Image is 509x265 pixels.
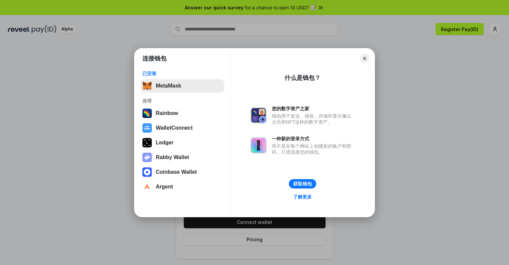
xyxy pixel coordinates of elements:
button: MetaMask [140,79,224,93]
div: 而不是在每个网站上创建新的账户和密码，只需连接您的钱包。 [272,143,355,155]
div: 获取钱包 [293,181,312,187]
button: Ledger [140,136,224,149]
div: 什么是钱包？ [285,74,321,82]
img: svg+xml,%3Csvg%20xmlns%3D%22http%3A%2F%2Fwww.w3.org%2F2000%2Fsvg%22%20fill%3D%22none%22%20viewBox... [250,137,267,153]
div: Rabby Wallet [156,154,189,160]
img: svg+xml,%3Csvg%20xmlns%3D%22http%3A%2F%2Fwww.w3.org%2F2000%2Fsvg%22%20fill%3D%22none%22%20viewBox... [142,153,152,162]
button: WalletConnect [140,121,224,135]
div: Rainbow [156,110,178,116]
img: svg+xml,%3Csvg%20fill%3D%22none%22%20height%3D%2233%22%20viewBox%3D%220%200%2035%2033%22%20width%... [142,81,152,91]
button: 获取钱包 [289,179,316,188]
img: svg+xml,%3Csvg%20width%3D%2228%22%20height%3D%2228%22%20viewBox%3D%220%200%2028%2028%22%20fill%3D... [142,167,152,177]
button: Rabby Wallet [140,151,224,164]
div: 了解更多 [293,194,312,200]
div: Argent [156,184,173,190]
div: 钱包用于发送、接收、存储和显示像以太坊和NFT这样的数字资产。 [272,113,355,125]
h1: 连接钱包 [142,54,166,62]
button: Argent [140,180,224,193]
div: 推荐 [142,98,222,104]
img: svg+xml,%3Csvg%20width%3D%22120%22%20height%3D%22120%22%20viewBox%3D%220%200%20120%20120%22%20fil... [142,109,152,118]
div: MetaMask [156,83,181,89]
div: WalletConnect [156,125,193,131]
img: svg+xml,%3Csvg%20xmlns%3D%22http%3A%2F%2Fwww.w3.org%2F2000%2Fsvg%22%20width%3D%2228%22%20height%3... [142,138,152,147]
button: Rainbow [140,107,224,120]
div: Coinbase Wallet [156,169,197,175]
div: 您的数字资产之家 [272,106,355,112]
div: 一种新的登录方式 [272,136,355,142]
button: Coinbase Wallet [140,165,224,179]
img: svg+xml,%3Csvg%20width%3D%2228%22%20height%3D%2228%22%20viewBox%3D%220%200%2028%2028%22%20fill%3D... [142,182,152,191]
div: Ledger [156,140,173,146]
button: Close [360,54,369,63]
div: 已安装 [142,71,222,77]
img: svg+xml,%3Csvg%20width%3D%2228%22%20height%3D%2228%22%20viewBox%3D%220%200%2028%2028%22%20fill%3D... [142,123,152,133]
img: svg+xml,%3Csvg%20xmlns%3D%22http%3A%2F%2Fwww.w3.org%2F2000%2Fsvg%22%20fill%3D%22none%22%20viewBox... [250,107,267,123]
a: 了解更多 [289,192,316,201]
